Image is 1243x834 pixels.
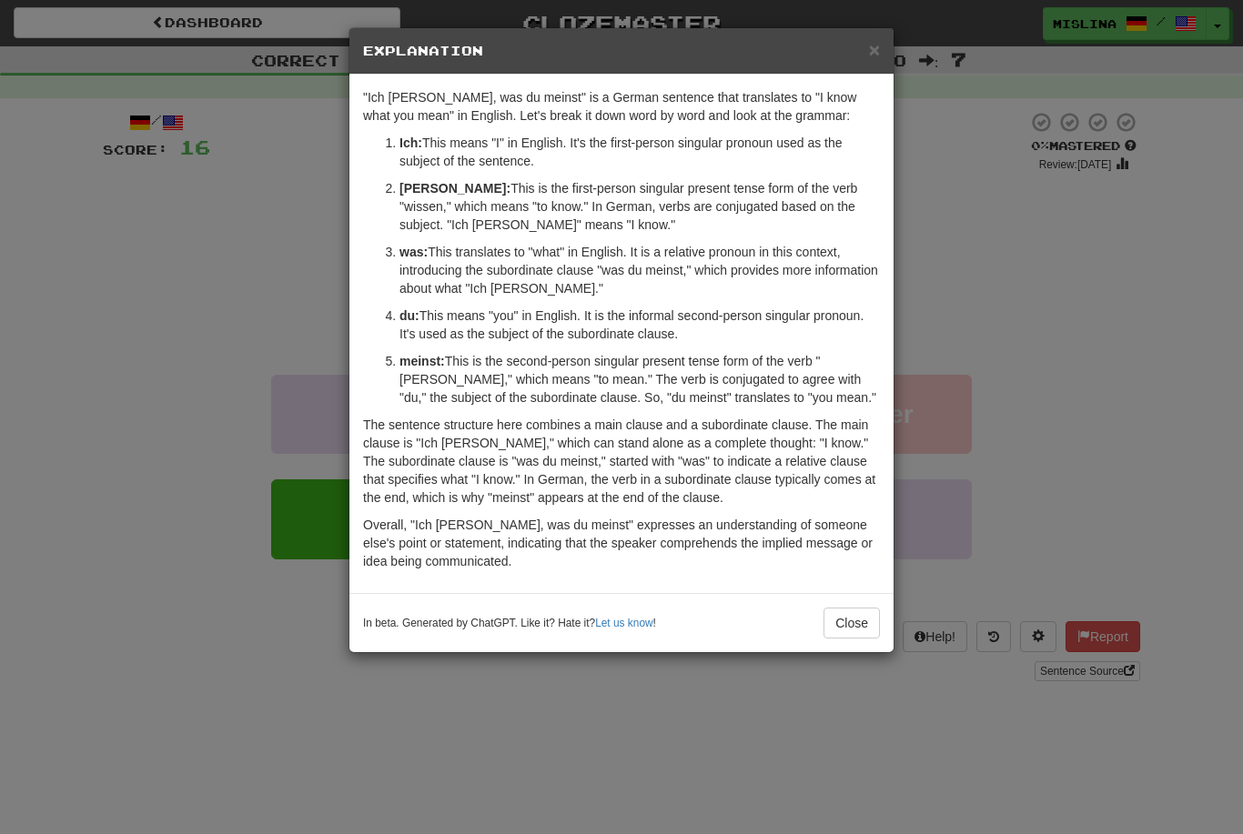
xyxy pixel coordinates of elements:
a: Let us know [595,617,652,629]
p: This is the second-person singular present tense form of the verb "[PERSON_NAME]," which means "t... [399,352,880,407]
strong: meinst: [399,354,445,368]
p: This translates to "what" in English. It is a relative pronoun in this context, introducing the s... [399,243,880,297]
p: This means "you" in English. It is the informal second-person singular pronoun. It's used as the ... [399,306,880,343]
strong: [PERSON_NAME]: [399,181,510,196]
button: Close [824,608,880,638]
p: The sentence structure here combines a main clause and a subordinate clause. The main clause is "... [363,416,880,507]
small: In beta. Generated by ChatGPT. Like it? Hate it? ! [363,616,656,631]
strong: was: [399,245,428,259]
p: Overall, "Ich [PERSON_NAME], was du meinst" expresses an understanding of someone else's point or... [363,516,880,570]
p: This is the first-person singular present tense form of the verb "wissen," which means "to know."... [399,179,880,234]
strong: Ich: [399,136,422,150]
p: "Ich [PERSON_NAME], was du meinst" is a German sentence that translates to "I know what you mean"... [363,88,880,125]
span: × [869,39,880,60]
strong: du: [399,308,419,323]
h5: Explanation [363,42,880,60]
p: This means "I" in English. It's the first-person singular pronoun used as the subject of the sent... [399,134,880,170]
button: Close [869,40,880,59]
